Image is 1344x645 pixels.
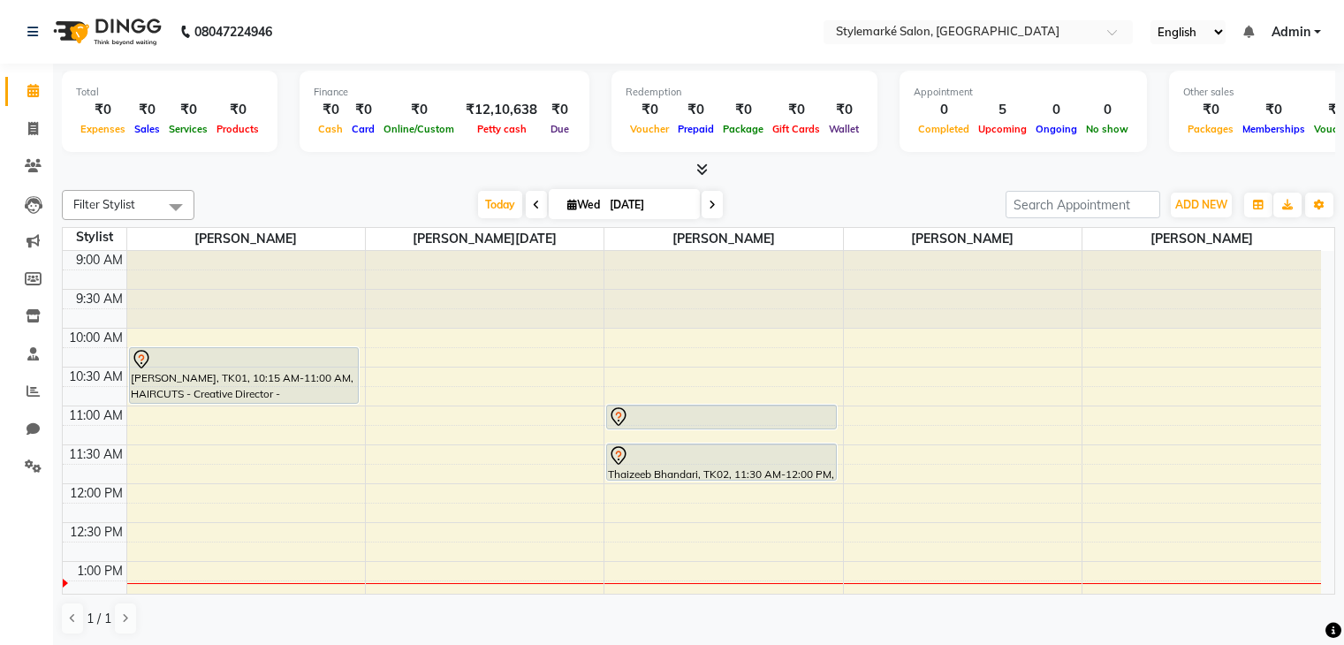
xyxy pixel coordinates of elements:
div: Total [76,85,263,100]
div: ₹0 [718,100,768,120]
div: ₹0 [1183,100,1238,120]
span: Gift Cards [768,123,824,135]
div: ₹12,10,638 [459,100,544,120]
div: 10:00 AM [65,329,126,347]
div: Redemption [626,85,863,100]
span: Petty cash [473,123,531,135]
div: 0 [1082,100,1133,120]
span: Package [718,123,768,135]
div: ₹0 [347,100,379,120]
div: ₹0 [379,100,459,120]
span: No show [1082,123,1133,135]
div: Thaizeeb Bhandari, TK02, 11:00 AM-11:20 AM, WASHES & DRYS - Wash & Blast Dry [607,406,836,429]
div: 9:00 AM [72,251,126,269]
span: Completed [914,123,974,135]
span: Admin [1272,23,1310,42]
div: ₹0 [673,100,718,120]
span: ⁠[PERSON_NAME][DATE] [366,228,604,250]
span: [PERSON_NAME] [127,228,365,250]
div: ₹0 [824,100,863,120]
span: Services [164,123,212,135]
span: Online/Custom [379,123,459,135]
button: ADD NEW [1171,193,1232,217]
div: ₹0 [1238,100,1310,120]
span: Prepaid [673,123,718,135]
span: Due [546,123,573,135]
div: ₹0 [212,100,263,120]
div: 10:30 AM [65,368,126,386]
span: Products [212,123,263,135]
div: ₹0 [768,100,824,120]
div: 0 [914,100,974,120]
div: 0 [1031,100,1082,120]
span: Ongoing [1031,123,1082,135]
span: Wallet [824,123,863,135]
div: 12:00 PM [66,484,126,503]
div: Appointment [914,85,1133,100]
div: 1:00 PM [73,562,126,580]
div: ₹0 [164,100,212,120]
div: 9:30 AM [72,290,126,308]
span: ⁠[PERSON_NAME] [844,228,1082,250]
span: Memberships [1238,123,1310,135]
span: Packages [1183,123,1238,135]
span: Sales [130,123,164,135]
span: [PERSON_NAME] [604,228,842,250]
div: ₹0 [130,100,164,120]
img: logo [45,7,166,57]
b: 08047224946 [194,7,272,57]
div: ₹0 [626,100,673,120]
span: Today [478,191,522,218]
span: Expenses [76,123,130,135]
div: 11:30 AM [65,445,126,464]
div: ₹0 [314,100,347,120]
div: Finance [314,85,575,100]
div: 12:30 PM [66,523,126,542]
span: Card [347,123,379,135]
input: 2025-09-03 [604,192,693,218]
span: Filter Stylist [73,197,135,211]
span: Cash [314,123,347,135]
span: ADD NEW [1175,198,1227,211]
div: 11:00 AM [65,406,126,425]
div: [PERSON_NAME], TK01, 10:15 AM-11:00 AM, HAIRCUTS - Creative Director - [DEMOGRAPHIC_DATA] [130,348,359,403]
div: ₹0 [544,100,575,120]
div: 5 [974,100,1031,120]
span: Wed [563,198,604,211]
div: Stylist [63,228,126,247]
span: Upcoming [974,123,1031,135]
span: 1 / 1 [87,610,111,628]
div: ₹0 [76,100,130,120]
span: [PERSON_NAME] [1082,228,1321,250]
input: Search Appointment [1006,191,1160,218]
span: Voucher [626,123,673,135]
div: Thaizeeb Bhandari, TK02, 11:30 AM-12:00 PM, WASHES & DRYS - Straight Blow Dry [607,444,836,480]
